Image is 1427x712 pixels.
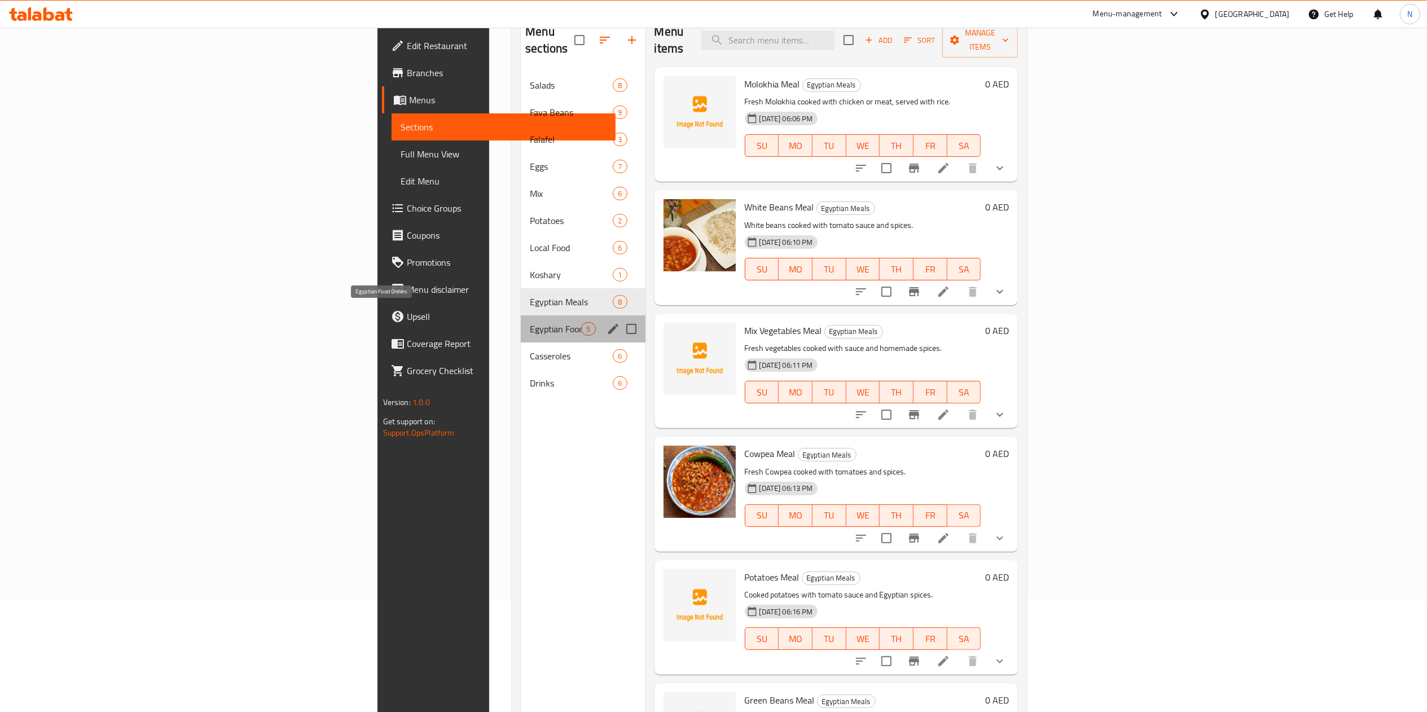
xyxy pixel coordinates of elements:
span: Sort sections [591,27,618,54]
span: TH [884,384,909,401]
span: Egyptian Meals [803,78,860,91]
div: Egyptian Meals [530,295,613,309]
p: White beans cooked with tomato sauce and spices. [745,218,981,232]
div: [GEOGRAPHIC_DATA] [1215,8,1290,20]
button: WE [846,627,880,650]
a: Choice Groups [382,195,616,222]
span: White Beans Meal [745,199,814,216]
a: Edit Restaurant [382,32,616,59]
button: TH [880,627,914,650]
div: Egyptian Food Orders5edit [521,315,645,342]
span: SA [952,631,977,647]
button: SA [947,504,981,527]
span: Mix Vegetables Meal [745,322,822,339]
h6: 0 AED [985,569,1009,585]
span: FR [918,507,943,524]
span: 1.0.0 [412,395,430,410]
a: Edit menu item [937,654,950,668]
span: SA [952,507,977,524]
span: Version: [383,395,411,410]
span: 7 [613,161,626,172]
button: MO [779,627,813,650]
button: show more [986,155,1013,182]
div: Fava Beans9 [521,99,645,126]
span: TH [884,631,909,647]
div: items [613,376,627,390]
button: Branch-specific-item [901,155,928,182]
span: TU [817,631,842,647]
span: 6 [613,243,626,253]
button: FR [914,504,947,527]
span: Coverage Report [407,337,607,350]
a: Coverage Report [382,330,616,357]
button: Add [860,32,897,49]
span: Edit Menu [401,174,607,188]
button: MO [779,381,813,403]
span: Local Food [530,241,613,254]
div: items [613,349,627,363]
a: Edit menu item [937,285,950,298]
div: Koshary [530,268,613,282]
span: TU [817,138,842,154]
div: Salads8 [521,72,645,99]
button: SA [947,627,981,650]
span: TH [884,138,909,154]
span: 6 [613,188,626,199]
nav: Menu sections [521,67,645,401]
button: WE [846,381,880,403]
button: Branch-specific-item [901,278,928,305]
div: items [613,268,627,282]
button: SU [745,504,779,527]
span: Salads [530,78,613,92]
img: Potatoes Meal [664,569,736,641]
div: Eggs7 [521,153,645,180]
span: WE [851,138,876,154]
span: Mix [530,187,613,200]
span: [DATE] 06:06 PM [755,113,818,124]
a: Branches [382,59,616,86]
span: Sort [904,34,935,47]
span: Potatoes [530,214,613,227]
div: items [613,133,627,146]
span: Select all sections [568,28,591,52]
div: Eggs [530,160,613,173]
span: MO [783,261,808,278]
span: Fava Beans [530,106,613,119]
a: Edit menu item [937,161,950,175]
div: items [613,78,627,92]
div: items [613,160,627,173]
span: Egyptian Food Orders [530,322,581,336]
div: items [613,214,627,227]
div: Egyptian Meals [824,325,883,339]
span: Potatoes Meal [745,569,800,586]
button: sort-choices [848,648,875,675]
button: delete [959,278,986,305]
span: Egyptian Meals [798,449,856,462]
span: Select to update [875,526,898,550]
span: Green Beans Meal [745,692,815,709]
a: Edit menu item [937,408,950,421]
span: TU [817,261,842,278]
span: Menu disclaimer [407,283,607,296]
a: Support.OpsPlatform [383,425,455,440]
button: show more [986,525,1013,552]
span: FR [918,138,943,154]
button: WE [846,258,880,280]
a: Menu disclaimer [382,276,616,303]
span: SA [952,261,977,278]
a: Coupons [382,222,616,249]
button: TH [880,258,914,280]
div: Falafel3 [521,126,645,153]
button: TU [813,258,846,280]
button: FR [914,258,947,280]
div: items [613,106,627,119]
a: Sections [392,113,616,140]
span: 6 [613,378,626,389]
button: FR [914,381,947,403]
a: Promotions [382,249,616,276]
a: Upsell [382,303,616,330]
div: Egyptian Meals [816,201,875,215]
